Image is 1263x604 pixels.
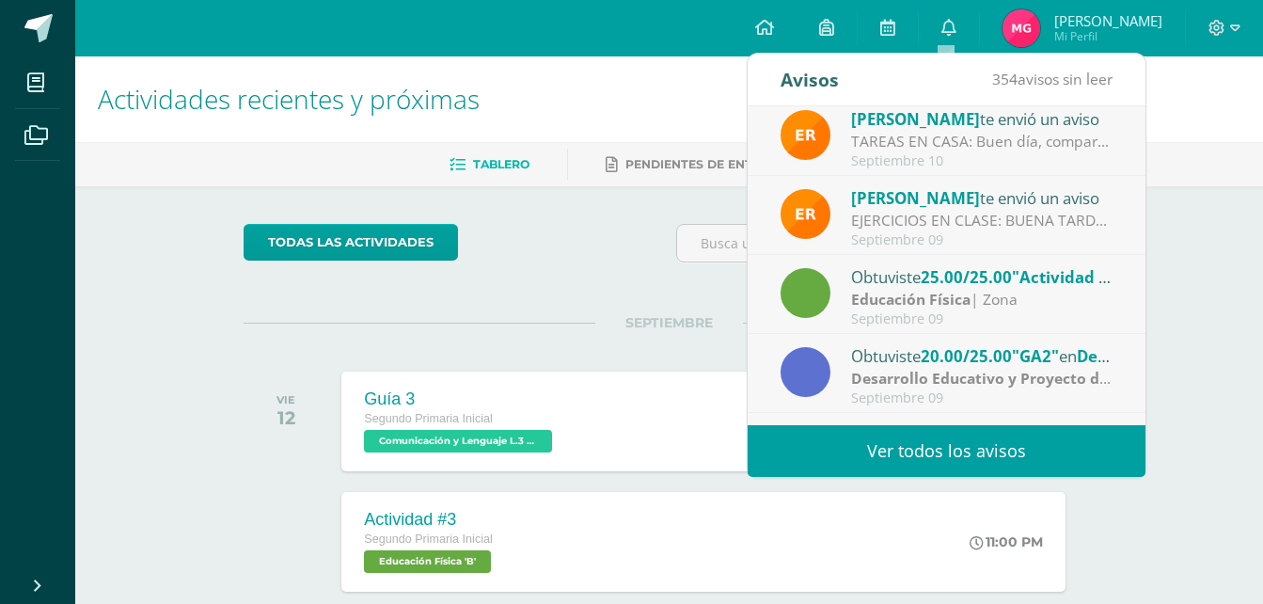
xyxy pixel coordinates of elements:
[851,106,1113,131] div: te envió un aviso
[1012,424,1059,446] span: "GA3"
[992,69,1018,89] span: 354
[364,389,557,409] div: Guía 3
[748,425,1145,477] a: Ver todos los avisos
[970,533,1043,550] div: 11:00 PM
[851,264,1113,289] div: Obtuviste en
[364,412,493,425] span: Segundo Primaria Inicial
[851,289,971,310] strong: Educación Física
[851,185,1113,210] div: te envió un aviso
[851,232,1113,248] div: Septiembre 09
[851,368,1113,389] div: | Zona
[1012,345,1059,367] span: "GA2"
[276,393,295,406] div: VIE
[244,224,458,261] a: todas las Actividades
[1012,266,1126,288] span: "Actividad #2"
[851,210,1113,231] div: EJERCICIOS EN CLASE: BUENA TARDE, comparto los ejercicios hechos en clase para que revisen en el ...
[364,430,552,453] span: Comunicación y Lenguaje L.3 (Inglés y Laboratorio) 'B'
[921,345,1012,367] span: 20.00/25.00
[992,69,1113,89] span: avisos sin leer
[364,550,491,573] span: Educación Física 'B'
[851,343,1113,368] div: Obtuviste en
[781,110,830,160] img: 890e40971ad6f46e050b48f7f5834b7c.png
[921,424,1012,446] span: 15.00/15.00
[851,422,1113,447] div: Obtuviste en
[606,150,786,180] a: Pendientes de entrega
[1054,11,1162,30] span: [PERSON_NAME]
[1077,424,1248,446] span: Formación Ciudadana
[450,150,529,180] a: Tablero
[364,510,496,530] div: Actividad #3
[851,131,1113,152] div: TAREAS EN CASA: Buen día, comparto las actividades que los niños harán en casa agradeciendo desde...
[851,311,1113,327] div: Septiembre 09
[851,390,1113,406] div: Septiembre 09
[1003,9,1040,47] img: 1f5cadc9ac12f5ef3756fa1ff0e73f24.png
[781,54,839,105] div: Avisos
[364,532,493,546] span: Segundo Primaria Inicial
[851,153,1113,169] div: Septiembre 10
[851,187,980,209] span: [PERSON_NAME]
[595,314,743,331] span: SEPTIEMBRE
[625,157,786,171] span: Pendientes de entrega
[851,108,980,130] span: [PERSON_NAME]
[276,406,295,429] div: 12
[473,157,529,171] span: Tablero
[851,368,1144,389] strong: Desarrollo Educativo y Proyecto de Vida
[677,225,1094,262] input: Busca una actividad próxima aquí...
[781,189,830,239] img: 890e40971ad6f46e050b48f7f5834b7c.png
[98,81,480,117] span: Actividades recientes y próximas
[851,289,1113,310] div: | Zona
[1054,28,1162,44] span: Mi Perfil
[921,266,1012,288] span: 25.00/25.00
